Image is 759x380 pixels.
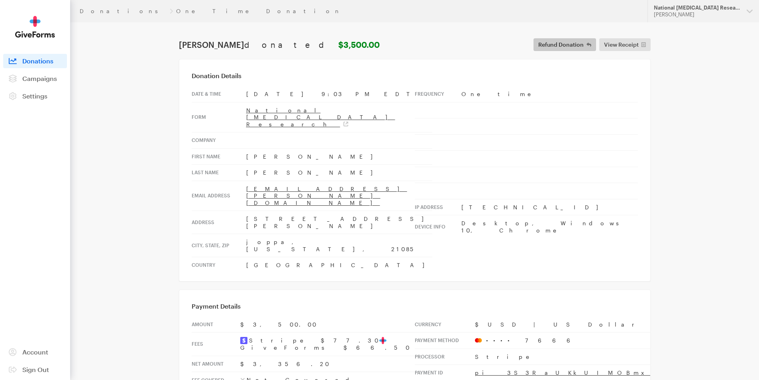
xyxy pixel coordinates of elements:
[246,165,432,181] td: [PERSON_NAME]
[240,337,247,344] img: stripe2-5d9aec7fb46365e6c7974577a8dae7ee9b23322d394d28ba5d52000e5e5e0903.svg
[22,57,53,65] span: Donations
[192,211,246,234] th: Address
[22,75,57,82] span: Campaigns
[192,132,246,149] th: Company
[338,40,380,49] strong: $3,500.00
[475,317,758,333] td: $USD | US Dollar
[240,333,415,356] td: Stripe $77.30 GiveForms $66.50
[192,234,246,257] th: City, state, zip
[379,337,386,344] img: favicon-aeed1a25926f1876c519c09abb28a859d2c37b09480cd79f99d23ee3a2171d47.svg
[192,181,246,211] th: Email address
[192,356,240,372] th: Net Amount
[475,369,758,376] a: pi_3S3RaUKkUIMOBmxI0U7X9Tcd
[3,54,67,68] a: Donations
[246,257,432,273] td: [GEOGRAPHIC_DATA]
[246,148,432,165] td: [PERSON_NAME]
[246,86,432,102] td: [DATE] 9:03 PM EDT
[599,38,651,51] a: View Receipt
[192,257,246,273] th: Country
[461,199,638,215] td: [TECHNICAL_ID]
[3,345,67,359] a: Account
[260,64,499,90] td: Thank You!
[80,8,167,14] a: Donations
[244,40,336,49] span: donated
[461,86,638,102] td: One time
[538,40,584,49] span: Refund Donation
[3,362,67,377] a: Sign Out
[192,333,240,356] th: Fees
[192,302,638,310] h3: Payment Details
[654,11,740,18] div: [PERSON_NAME]
[15,16,55,38] img: GiveForms
[282,264,478,361] td: Your generous, tax-deductible gift to National [MEDICAL_DATA] Research will go to work to help fu...
[192,165,246,181] th: Last Name
[22,348,48,356] span: Account
[246,234,432,257] td: joppa, [US_STATE], 21085
[533,38,596,51] button: Refund Donation
[475,333,758,349] td: •••• 7666
[3,71,67,86] a: Campaigns
[240,356,415,372] td: $3,356.20
[415,86,461,102] th: Frequency
[192,148,246,165] th: First Name
[415,333,475,349] th: Payment Method
[415,199,461,215] th: IP address
[461,215,638,238] td: Desktop, Windows 10, Chrome
[475,348,758,365] td: Stripe
[192,102,246,132] th: Form
[654,4,740,11] div: National [MEDICAL_DATA] Research
[3,89,67,103] a: Settings
[604,40,639,49] span: View Receipt
[246,211,432,234] td: [STREET_ADDRESS][PERSON_NAME]
[415,317,475,333] th: Currency
[415,215,461,238] th: Device info
[310,13,449,36] img: BrightFocus Foundation | National Glaucoma Research
[22,92,47,100] span: Settings
[192,86,246,102] th: Date & time
[415,348,475,365] th: Processor
[246,107,395,128] a: National [MEDICAL_DATA] Research
[240,317,415,333] td: $3,500.00
[192,317,240,333] th: Amount
[22,366,49,373] span: Sign Out
[179,40,380,49] h1: [PERSON_NAME]
[246,185,407,206] a: [EMAIL_ADDRESS][PERSON_NAME][DOMAIN_NAME]
[192,72,638,80] h3: Donation Details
